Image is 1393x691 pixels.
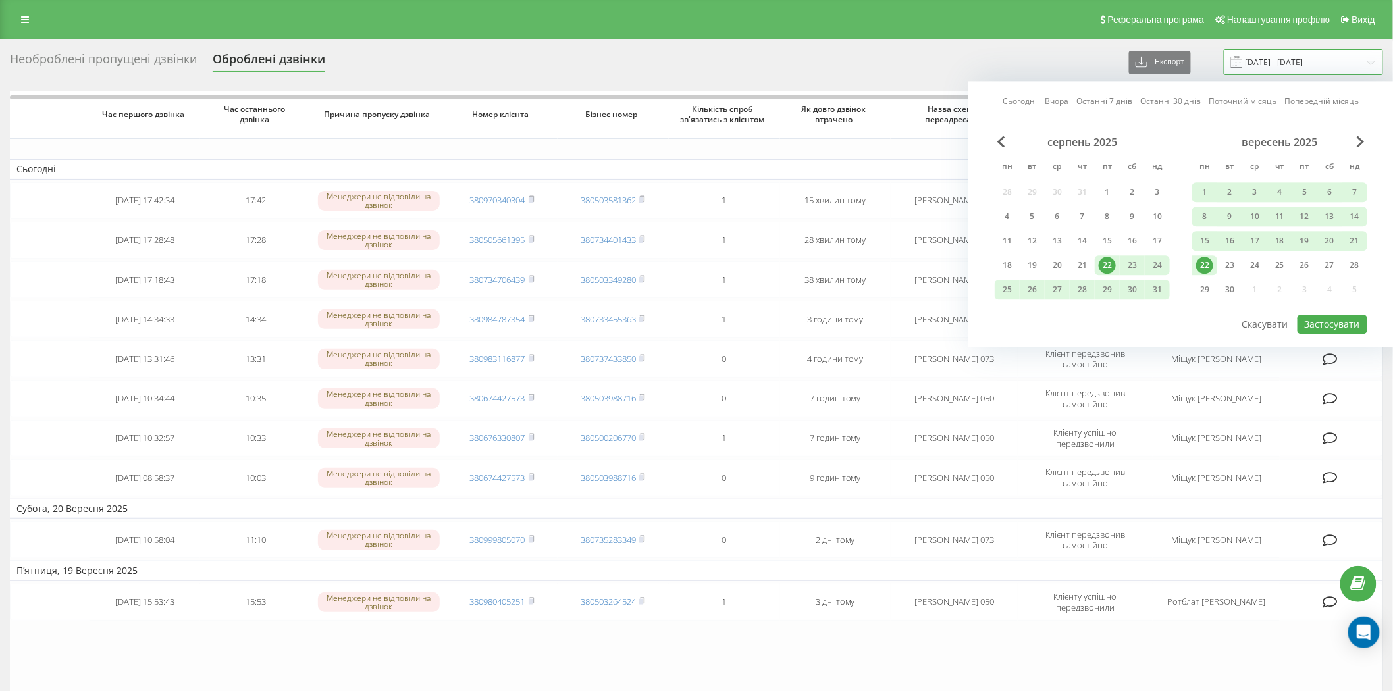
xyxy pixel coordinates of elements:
div: 30 [1221,281,1238,298]
div: 13 [1321,208,1338,225]
span: Налаштування профілю [1227,14,1330,25]
div: 4 [1271,184,1288,201]
div: чт 7 серп 2025 р. [1070,207,1095,226]
td: [DATE] 10:34:44 [90,380,201,417]
a: 380503988716 [581,472,636,484]
div: чт 28 серп 2025 р. [1070,280,1095,299]
div: Менеджери не відповіли на дзвінок [318,592,440,612]
abbr: п’ятниця [1097,158,1117,178]
div: 18 [999,257,1016,274]
div: вт 26 серп 2025 р. [1020,280,1045,299]
abbr: неділя [1147,158,1167,178]
td: Міщук [PERSON_NAME] [1153,420,1280,457]
div: Менеджери не відповіли на дзвінок [318,468,440,488]
div: 8 [1099,208,1116,225]
div: сб 23 серп 2025 р. [1120,255,1145,275]
div: 25 [999,281,1016,298]
a: 380733455363 [581,313,636,325]
div: нд 14 вер 2025 р. [1342,207,1367,226]
span: Номер клієнта [458,109,546,120]
a: Сьогодні [1003,95,1038,108]
abbr: неділя [1345,158,1365,178]
td: 15:53 [200,584,311,621]
a: 380734706439 [470,274,525,286]
div: 8 [1196,208,1213,225]
td: 10:33 [200,420,311,457]
div: 29 [1196,281,1213,298]
div: 5 [1024,208,1041,225]
div: Менеджери не відповіли на дзвінок [318,309,440,329]
a: 380500206770 [581,432,636,444]
td: 1 [669,420,780,457]
a: 380983116877 [470,353,525,365]
div: сб 27 вер 2025 р. [1317,255,1342,275]
span: Назва схеми переадресації [903,104,1006,124]
div: 20 [1049,257,1066,274]
td: Сьогодні [10,159,1383,179]
div: сб 16 серп 2025 р. [1120,231,1145,251]
div: 5 [1296,184,1313,201]
div: 14 [1346,208,1363,225]
div: 20 [1321,232,1338,249]
td: Міщук [PERSON_NAME] [1153,380,1280,417]
div: 26 [1296,257,1313,274]
div: 21 [1346,232,1363,249]
td: 13:31 [200,340,311,377]
abbr: середа [1245,158,1265,178]
div: 3 [1246,184,1263,201]
div: вт 16 вер 2025 р. [1217,231,1242,251]
td: [PERSON_NAME] 073 [891,222,1018,259]
div: 11 [999,232,1016,249]
div: 14 [1074,232,1091,249]
div: 16 [1221,232,1238,249]
div: ср 10 вер 2025 р. [1242,207,1267,226]
div: ср 3 вер 2025 р. [1242,182,1267,202]
div: 22 [1099,257,1116,274]
td: [DATE] 08:58:37 [90,459,201,496]
td: Міщук [PERSON_NAME] [1153,521,1280,558]
div: вт 12 серп 2025 р. [1020,231,1045,251]
abbr: п’ятниця [1295,158,1315,178]
span: Кількість спроб зв'язатись з клієнтом [680,104,768,124]
div: пн 18 серп 2025 р. [995,255,1020,275]
abbr: понеділок [1195,158,1215,178]
div: ср 24 вер 2025 р. [1242,255,1267,275]
div: 29 [1099,281,1116,298]
div: 2 [1221,184,1238,201]
div: 26 [1024,281,1041,298]
div: сб 13 вер 2025 р. [1317,207,1342,226]
div: пн 15 вер 2025 р. [1192,231,1217,251]
div: 21 [1074,257,1091,274]
div: пт 29 серп 2025 р. [1095,280,1120,299]
div: 10 [1149,208,1166,225]
div: 2 [1124,184,1141,201]
div: пн 8 вер 2025 р. [1192,207,1217,226]
a: Поточний місяць [1209,95,1277,108]
div: нд 10 серп 2025 р. [1145,207,1170,226]
a: 380999805070 [470,534,525,546]
div: 1 [1196,184,1213,201]
td: [PERSON_NAME] 050 [891,261,1018,298]
td: Клієнт передзвонив самостійно [1018,521,1153,558]
td: [DATE] 10:32:57 [90,420,201,457]
div: 17 [1246,232,1263,249]
td: 0 [669,521,780,558]
td: 3 дні тому [780,584,891,621]
td: [DATE] 17:42:34 [90,182,201,219]
div: пн 11 серп 2025 р. [995,231,1020,251]
td: 11:10 [200,521,311,558]
span: Бізнес номер [569,109,657,120]
div: ср 6 серп 2025 р. [1045,207,1070,226]
div: пт 15 серп 2025 р. [1095,231,1120,251]
div: 12 [1024,232,1041,249]
div: нд 3 серп 2025 р. [1145,182,1170,202]
a: 380503581362 [581,194,636,206]
div: Менеджери не відповіли на дзвінок [318,230,440,250]
div: вт 5 серп 2025 р. [1020,207,1045,226]
div: вт 9 вер 2025 р. [1217,207,1242,226]
div: 19 [1024,257,1041,274]
div: Open Intercom Messenger [1348,617,1380,648]
td: 7 годин тому [780,380,891,417]
td: [PERSON_NAME] 073 [891,340,1018,377]
div: 23 [1221,257,1238,274]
